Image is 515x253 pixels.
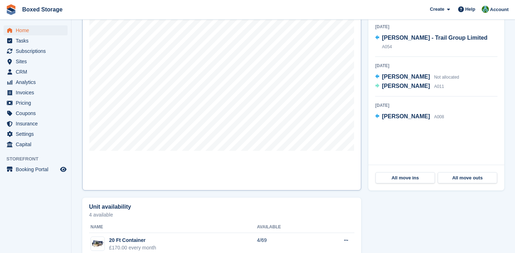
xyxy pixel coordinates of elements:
th: Name [89,222,257,233]
a: [PERSON_NAME] A011 [375,82,444,91]
span: [PERSON_NAME] [382,74,430,80]
span: Insurance [16,119,59,129]
p: 4 available [89,212,354,217]
a: menu [4,164,68,174]
a: menu [4,119,68,129]
a: Preview store [59,165,68,174]
a: [PERSON_NAME] - Trail Group Limited A054 [375,34,497,51]
span: [PERSON_NAME] - Trail Group Limited [382,35,487,41]
span: Help [465,6,475,13]
a: All move ins [376,172,435,184]
a: menu [4,129,68,139]
span: Not allocated [434,75,459,80]
a: [PERSON_NAME] A008 [375,112,444,121]
a: menu [4,56,68,66]
span: Create [430,6,444,13]
span: Tasks [16,36,59,46]
span: Home [16,25,59,35]
a: menu [4,36,68,46]
a: All move outs [438,172,497,184]
div: [DATE] [375,102,497,109]
span: A008 [434,114,444,119]
span: Subscriptions [16,46,59,56]
span: Analytics [16,77,59,87]
span: A054 [382,44,392,49]
span: [PERSON_NAME] [382,113,430,119]
a: Map [82,5,361,190]
img: 20-ft-container%20(3).jpg [91,239,104,249]
a: menu [4,25,68,35]
a: menu [4,88,68,98]
div: [DATE] [375,63,497,69]
a: menu [4,139,68,149]
a: menu [4,77,68,87]
span: Capital [16,139,59,149]
span: A011 [434,84,444,89]
span: Booking Portal [16,164,59,174]
span: CRM [16,67,59,77]
span: Coupons [16,108,59,118]
a: menu [4,108,68,118]
div: 20 Ft Container [109,237,156,244]
div: £170.00 every month [109,244,156,252]
span: Settings [16,129,59,139]
span: Storefront [6,155,71,163]
th: Available [257,222,317,233]
div: [DATE] [375,24,497,30]
span: Account [490,6,509,13]
a: menu [4,98,68,108]
h2: Unit availability [89,204,131,210]
a: Boxed Storage [19,4,65,15]
span: Invoices [16,88,59,98]
img: Tobias Butler [482,6,489,13]
span: Sites [16,56,59,66]
a: menu [4,46,68,56]
span: Pricing [16,98,59,108]
img: stora-icon-8386f47178a22dfd0bd8f6a31ec36ba5ce8667c1dd55bd0f319d3a0aa187defe.svg [6,4,16,15]
a: menu [4,67,68,77]
span: [PERSON_NAME] [382,83,430,89]
a: [PERSON_NAME] Not allocated [375,73,459,82]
